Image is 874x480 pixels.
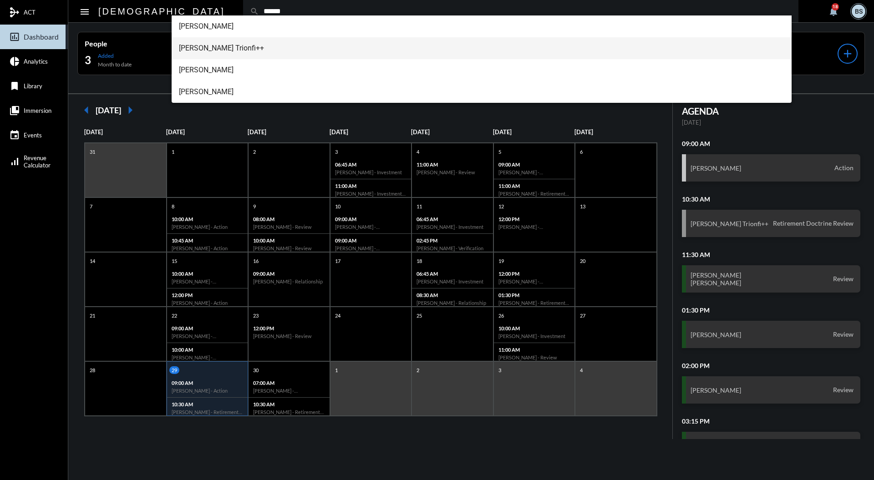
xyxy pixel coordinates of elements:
[682,140,861,147] h2: 09:00 AM
[771,219,856,227] span: Retirement Doctrine Review
[253,401,325,407] p: 10:30 AM
[831,386,856,394] span: Review
[498,300,570,306] h6: [PERSON_NAME] - Retirement Doctrine Review
[498,162,570,167] p: 09:00 AM
[79,6,90,17] mat-icon: Side nav toggle icon
[172,224,244,230] h6: [PERSON_NAME] - Action
[682,251,861,258] h2: 11:30 AM
[411,128,493,136] p: [DATE]
[498,278,570,284] h6: [PERSON_NAME] - [PERSON_NAME] - Retirement Income
[498,191,570,197] h6: [PERSON_NAME] - Retirement Doctrine Review
[417,216,488,222] p: 06:45 AM
[498,216,570,222] p: 12:00 PM
[87,312,97,319] p: 21
[498,292,570,298] p: 01:30 PM
[414,312,424,319] p: 25
[574,128,656,136] p: [DATE]
[98,4,225,19] h2: [DEMOGRAPHIC_DATA]
[9,56,20,67] mat-icon: pie_chart
[24,9,36,16] span: ACT
[253,333,325,339] h6: [PERSON_NAME] - Review
[498,271,570,277] p: 12:00 PM
[172,409,244,415] h6: [PERSON_NAME] - Retirement Doctrine Review
[172,237,244,243] p: 10:45 AM
[335,245,407,251] h6: [PERSON_NAME] - [PERSON_NAME] - Retirement Income
[691,220,768,227] h3: [PERSON_NAME] Trionfi++
[172,300,244,306] h6: [PERSON_NAME] - Action
[87,366,97,374] p: 28
[496,202,506,210] p: 12
[87,257,97,265] p: 14
[251,202,258,210] p: 9
[417,271,488,277] p: 06:45 AM
[251,366,261,374] p: 30
[417,162,488,167] p: 11:00 AM
[831,275,856,283] span: Review
[172,245,244,251] h6: [PERSON_NAME] - Action
[578,148,585,156] p: 6
[333,366,340,374] p: 1
[498,333,570,339] h6: [PERSON_NAME] - Investment
[841,47,854,60] mat-icon: add
[333,148,340,156] p: 3
[172,292,244,298] p: 12:00 PM
[172,401,244,407] p: 10:30 AM
[828,6,839,17] mat-icon: notifications
[253,409,325,415] h6: [PERSON_NAME] - Retirement Doctrine Review
[578,257,588,265] p: 20
[578,312,588,319] p: 27
[9,81,20,91] mat-icon: bookmark
[253,224,325,230] h6: [PERSON_NAME] - Review
[682,106,861,116] h2: AGENDA
[9,156,20,167] mat-icon: signal_cellular_alt
[335,224,407,230] h6: [PERSON_NAME] - [PERSON_NAME] - Investment Compliance Review
[251,257,261,265] p: 16
[85,39,240,48] p: People
[24,33,59,41] span: Dashboard
[496,148,503,156] p: 5
[496,257,506,265] p: 19
[172,388,244,394] h6: [PERSON_NAME] - Action
[76,2,94,20] button: Toggle sidenav
[9,31,20,42] mat-icon: insert_chart_outlined
[253,278,325,284] h6: [PERSON_NAME] - Relationship
[417,245,488,251] h6: [PERSON_NAME] - Verification
[248,128,330,136] p: [DATE]
[24,131,42,139] span: Events
[169,202,177,210] p: 8
[414,202,424,210] p: 11
[333,312,343,319] p: 24
[179,15,785,37] span: [PERSON_NAME]
[335,216,407,222] p: 09:00 AM
[417,169,488,175] h6: [PERSON_NAME] - Review
[24,107,51,114] span: Immersion
[498,354,570,360] h6: [PERSON_NAME] - Review
[832,164,856,172] span: Action
[578,202,588,210] p: 13
[172,354,244,360] h6: [PERSON_NAME] - [PERSON_NAME] - Controllables
[172,216,244,222] p: 10:00 AM
[832,3,839,10] div: 18
[24,58,48,65] span: Analytics
[496,312,506,319] p: 26
[335,183,407,189] p: 11:00 AM
[498,347,570,353] p: 11:00 AM
[169,366,179,374] p: 29
[169,312,179,319] p: 22
[417,224,488,230] h6: [PERSON_NAME] - Investment
[253,271,325,277] p: 09:00 AM
[77,101,96,119] mat-icon: arrow_left
[498,224,570,230] h6: [PERSON_NAME] - [PERSON_NAME] - Retirement Income
[498,325,570,331] p: 10:00 AM
[253,216,325,222] p: 08:00 AM
[417,292,488,298] p: 08:30 AM
[172,278,244,284] h6: [PERSON_NAME] - [PERSON_NAME] - Review
[682,119,861,126] p: [DATE]
[98,61,132,68] p: Month to date
[251,312,261,319] p: 23
[172,347,244,353] p: 10:00 AM
[498,183,570,189] p: 11:00 AM
[417,300,488,306] h6: [PERSON_NAME] - Relationship
[691,386,741,394] h3: [PERSON_NAME]
[335,237,407,243] p: 09:00 AM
